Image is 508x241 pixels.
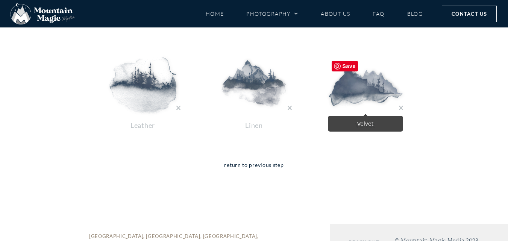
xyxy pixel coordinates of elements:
a: Contact Us [442,6,497,22]
span: Save [332,61,358,71]
a: Home [206,7,224,20]
p: Velvet [320,120,411,131]
a: Blog [407,7,423,20]
a: About Us [321,7,350,20]
img: Mountain Magic Media photography logo Crested Butte Photographer [11,3,75,25]
a: return to previous step [224,161,284,180]
span: Contact Us [452,10,487,18]
a: FAQ [373,7,384,20]
p: Leather [98,120,188,131]
nav: Menu [206,7,423,20]
a: Photography [246,7,298,20]
p: Linen [209,120,299,131]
